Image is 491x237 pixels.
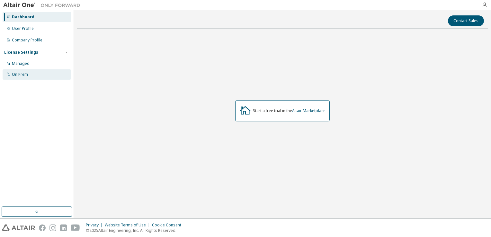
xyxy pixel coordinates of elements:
[253,108,326,113] div: Start a free trial in the
[12,14,34,20] div: Dashboard
[105,223,152,228] div: Website Terms of Use
[39,224,46,231] img: facebook.svg
[60,224,67,231] img: linkedin.svg
[4,50,38,55] div: License Settings
[292,108,326,113] a: Altair Marketplace
[12,72,28,77] div: On Prem
[12,61,30,66] div: Managed
[49,224,56,231] img: instagram.svg
[71,224,80,231] img: youtube.svg
[12,38,42,43] div: Company Profile
[86,228,185,233] p: © 2025 Altair Engineering, Inc. All Rights Reserved.
[86,223,105,228] div: Privacy
[12,26,34,31] div: User Profile
[448,15,484,26] button: Contact Sales
[152,223,185,228] div: Cookie Consent
[2,224,35,231] img: altair_logo.svg
[3,2,84,8] img: Altair One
